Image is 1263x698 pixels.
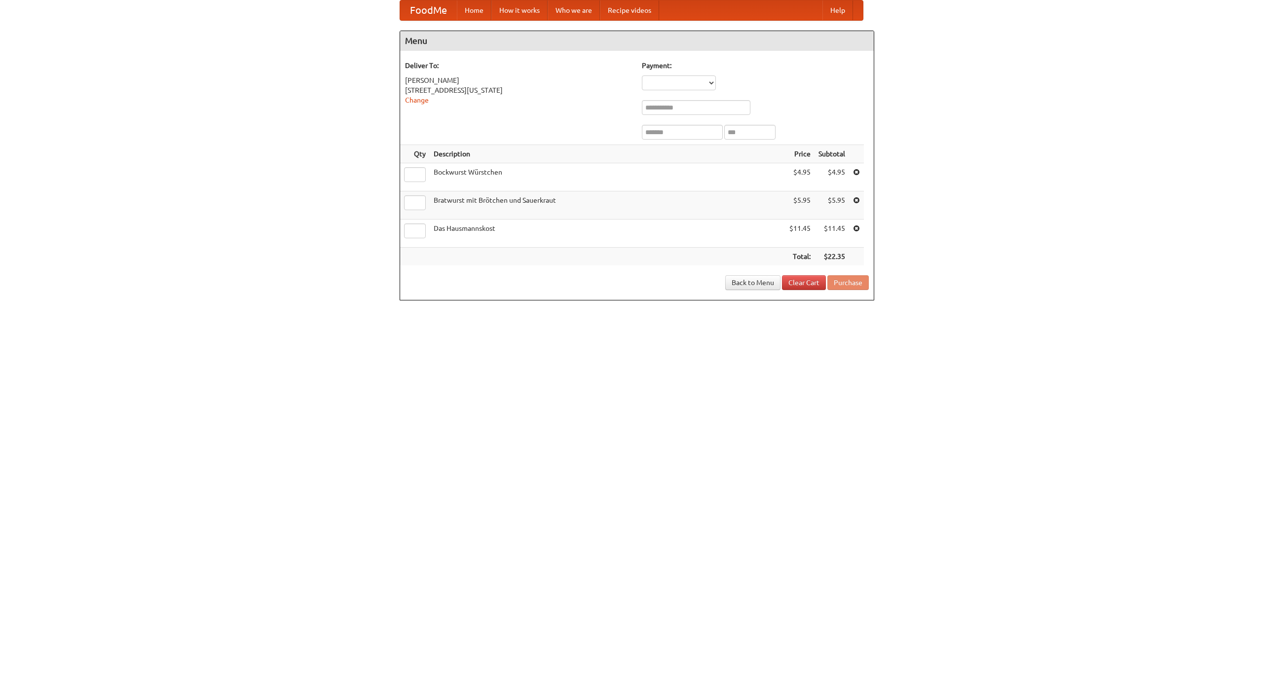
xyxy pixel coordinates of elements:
[400,31,874,51] h4: Menu
[785,163,815,191] td: $4.95
[815,191,849,220] td: $5.95
[400,145,430,163] th: Qty
[600,0,659,20] a: Recipe videos
[642,61,869,71] h5: Payment:
[785,191,815,220] td: $5.95
[782,275,826,290] a: Clear Cart
[785,145,815,163] th: Price
[430,163,785,191] td: Bockwurst Würstchen
[785,248,815,266] th: Total:
[400,0,457,20] a: FoodMe
[815,163,849,191] td: $4.95
[827,275,869,290] button: Purchase
[430,191,785,220] td: Bratwurst mit Brötchen und Sauerkraut
[430,145,785,163] th: Description
[548,0,600,20] a: Who we are
[815,248,849,266] th: $22.35
[785,220,815,248] td: $11.45
[822,0,853,20] a: Help
[405,75,632,85] div: [PERSON_NAME]
[815,145,849,163] th: Subtotal
[491,0,548,20] a: How it works
[430,220,785,248] td: Das Hausmannskost
[405,85,632,95] div: [STREET_ADDRESS][US_STATE]
[815,220,849,248] td: $11.45
[457,0,491,20] a: Home
[405,96,429,104] a: Change
[725,275,780,290] a: Back to Menu
[405,61,632,71] h5: Deliver To:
